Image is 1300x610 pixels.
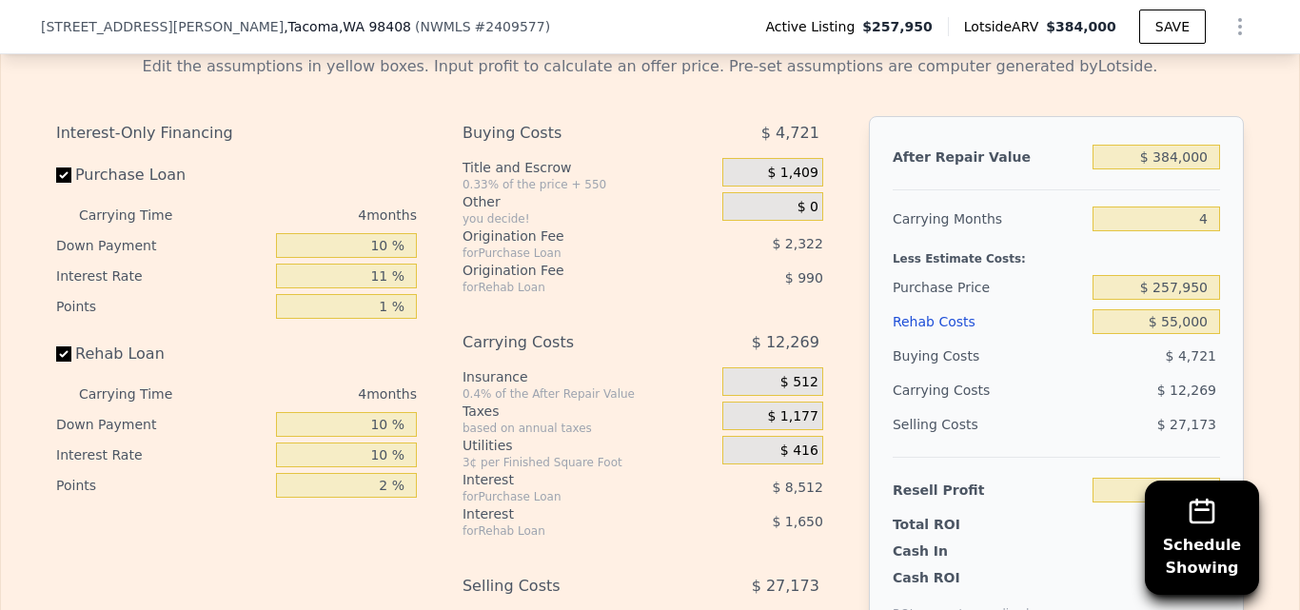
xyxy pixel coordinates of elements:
[463,523,675,539] div: for Rehab Loan
[463,504,675,523] div: Interest
[463,280,675,295] div: for Rehab Loan
[463,489,675,504] div: for Purchase Loan
[767,165,817,182] span: $ 1,409
[463,402,715,421] div: Taxes
[463,569,675,603] div: Selling Costs
[420,19,470,34] span: NWMLS
[780,443,818,460] span: $ 416
[1145,481,1259,595] button: ScheduleShowing
[780,374,818,391] span: $ 512
[56,346,71,362] input: Rehab Loan
[772,480,822,495] span: $ 8,512
[415,17,550,36] div: ( )
[79,200,203,230] div: Carrying Time
[463,211,715,226] div: you decide!
[1157,383,1216,398] span: $ 12,269
[767,408,817,425] span: $ 1,177
[964,17,1046,36] span: Lotside ARV
[893,541,1012,561] div: Cash In
[475,19,545,34] span: # 2409577
[56,167,71,183] input: Purchase Loan
[1221,8,1259,46] button: Show Options
[463,325,675,360] div: Carrying Costs
[893,202,1085,236] div: Carrying Months
[56,261,268,291] div: Interest Rate
[56,470,268,501] div: Points
[41,17,284,36] span: [STREET_ADDRESS][PERSON_NAME]
[798,199,818,216] span: $ 0
[893,140,1085,174] div: After Repair Value
[1157,417,1216,432] span: $ 27,173
[463,421,715,436] div: based on annual taxes
[893,473,1085,507] div: Resell Profit
[1166,348,1216,364] span: $ 4,721
[893,407,1085,442] div: Selling Costs
[761,116,819,150] span: $ 4,721
[772,236,822,251] span: $ 2,322
[79,379,203,409] div: Carrying Time
[893,236,1220,270] div: Less Estimate Costs:
[210,379,417,409] div: 4 months
[56,116,417,150] div: Interest-Only Financing
[463,367,715,386] div: Insurance
[463,436,715,455] div: Utilities
[56,291,268,322] div: Points
[463,470,675,489] div: Interest
[772,514,822,529] span: $ 1,650
[463,192,715,211] div: Other
[752,325,819,360] span: $ 12,269
[1139,10,1206,44] button: SAVE
[862,17,933,36] span: $257,950
[893,373,1012,407] div: Carrying Costs
[893,270,1085,305] div: Purchase Price
[56,230,268,261] div: Down Payment
[56,158,268,192] label: Purchase Loan
[893,305,1085,339] div: Rehab Costs
[463,158,715,177] div: Title and Escrow
[463,116,675,150] div: Buying Costs
[463,226,675,246] div: Origination Fee
[339,19,411,34] span: , WA 98408
[463,246,675,261] div: for Purchase Loan
[463,455,715,470] div: 3¢ per Finished Square Foot
[56,337,268,371] label: Rehab Loan
[893,515,1012,534] div: Total ROI
[56,55,1244,78] div: Edit the assumptions in yellow boxes. Input profit to calculate an offer price. Pre-set assumptio...
[210,200,417,230] div: 4 months
[893,568,1030,587] div: Cash ROI
[1046,19,1116,34] span: $384,000
[752,569,819,603] span: $ 27,173
[284,17,411,36] span: , Tacoma
[785,270,823,285] span: $ 990
[893,339,1085,373] div: Buying Costs
[56,440,268,470] div: Interest Rate
[765,17,862,36] span: Active Listing
[463,386,715,402] div: 0.4% of the After Repair Value
[463,261,675,280] div: Origination Fee
[463,177,715,192] div: 0.33% of the price + 550
[56,409,268,440] div: Down Payment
